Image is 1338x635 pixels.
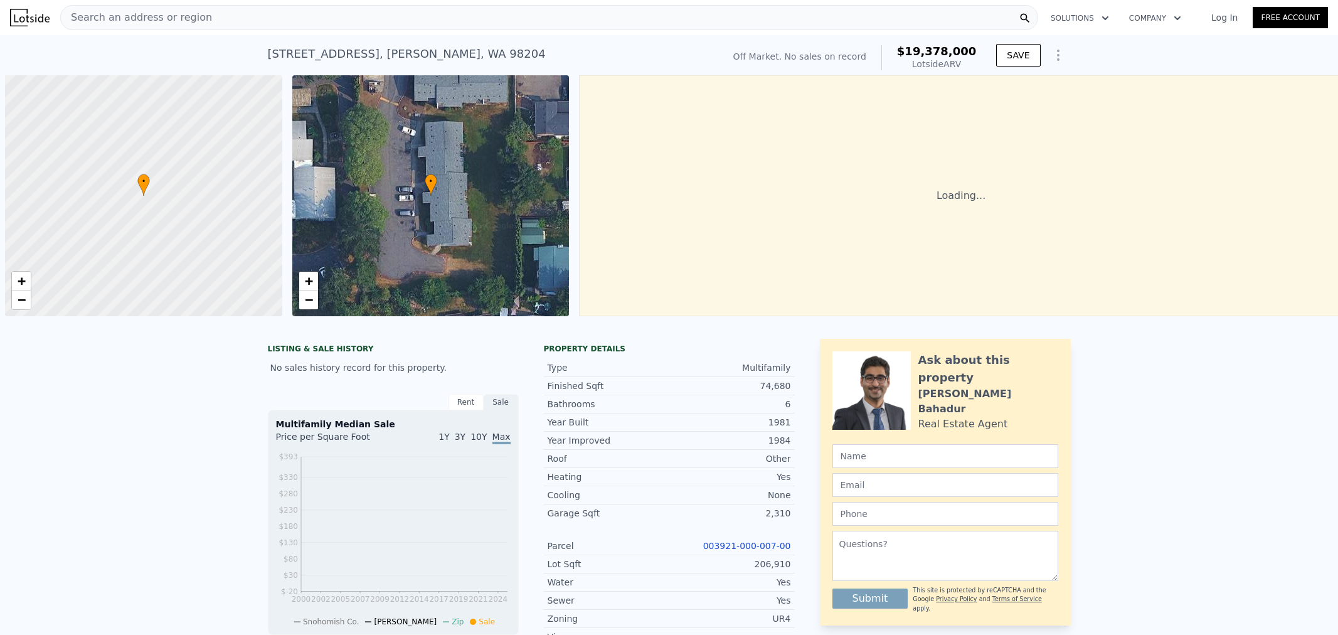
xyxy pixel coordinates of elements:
[1253,7,1328,28] a: Free Account
[996,44,1040,67] button: SAVE
[832,473,1058,497] input: Email
[331,595,350,604] tspan: 2005
[548,416,669,429] div: Year Built
[669,434,791,447] div: 1984
[18,292,26,307] span: −
[284,555,298,563] tspan: $80
[492,432,511,444] span: Max
[918,351,1058,387] div: Ask about this property
[918,417,1008,432] div: Real Estate Agent
[669,576,791,589] div: Yes
[12,291,31,309] a: Zoom out
[548,489,669,501] div: Cooling
[299,291,318,309] a: Zoom out
[279,538,298,547] tspan: $130
[10,9,50,26] img: Lotside
[276,430,393,451] div: Price per Square Foot
[669,361,791,374] div: Multifamily
[470,432,487,442] span: 10Y
[370,595,390,604] tspan: 2009
[548,452,669,465] div: Roof
[284,571,298,580] tspan: $30
[350,595,369,604] tspan: 2007
[936,595,977,602] a: Privacy Policy
[992,595,1042,602] a: Terms of Service
[291,595,311,604] tspan: 2000
[12,272,31,291] a: Zoom in
[548,434,669,447] div: Year Improved
[548,612,669,625] div: Zoning
[669,507,791,520] div: 2,310
[548,540,669,552] div: Parcel
[1196,11,1253,24] a: Log In
[548,576,669,589] div: Water
[455,432,465,442] span: 3Y
[279,452,298,461] tspan: $393
[449,595,468,604] tspan: 2019
[438,432,449,442] span: 1Y
[279,506,298,515] tspan: $230
[425,176,437,187] span: •
[669,489,791,501] div: None
[484,394,519,410] div: Sale
[669,471,791,483] div: Yes
[488,595,507,604] tspan: 2024
[299,272,318,291] a: Zoom in
[304,273,312,289] span: +
[548,558,669,570] div: Lot Sqft
[469,595,488,604] tspan: 2021
[669,558,791,570] div: 206,910
[303,617,359,626] span: Snohomish Co.
[548,380,669,392] div: Finished Sqft
[832,502,1058,526] input: Phone
[279,522,298,531] tspan: $180
[918,387,1058,417] div: [PERSON_NAME] Bahadur
[425,174,437,196] div: •
[913,586,1058,613] div: This site is protected by reCAPTCHA and the Google and apply.
[703,541,791,551] a: 003921-000-007-00
[61,10,212,25] span: Search an address or region
[276,418,511,430] div: Multifamily Median Sale
[669,452,791,465] div: Other
[1041,7,1119,29] button: Solutions
[669,380,791,392] div: 74,680
[137,174,150,196] div: •
[1119,7,1191,29] button: Company
[311,595,331,604] tspan: 2002
[669,416,791,429] div: 1981
[1046,43,1071,68] button: Show Options
[452,617,464,626] span: Zip
[18,273,26,289] span: +
[410,595,429,604] tspan: 2014
[279,473,298,482] tspan: $330
[390,595,409,604] tspan: 2012
[548,471,669,483] div: Heating
[669,398,791,410] div: 6
[137,176,150,187] span: •
[268,356,519,379] div: No sales history record for this property.
[669,594,791,607] div: Yes
[429,595,449,604] tspan: 2017
[268,45,546,63] div: [STREET_ADDRESS] , [PERSON_NAME] , WA 98204
[897,45,976,58] span: $19,378,000
[544,344,795,354] div: Property details
[897,58,976,70] div: Lotside ARV
[832,589,908,609] button: Submit
[548,398,669,410] div: Bathrooms
[279,489,298,498] tspan: $280
[832,444,1058,468] input: Name
[548,507,669,520] div: Garage Sqft
[374,617,437,626] span: [PERSON_NAME]
[669,612,791,625] div: UR4
[268,344,519,356] div: LISTING & SALE HISTORY
[548,361,669,374] div: Type
[304,292,312,307] span: −
[449,394,484,410] div: Rent
[548,594,669,607] div: Sewer
[280,587,297,596] tspan: $-20
[733,50,866,63] div: Off Market. No sales on record
[479,617,495,626] span: Sale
